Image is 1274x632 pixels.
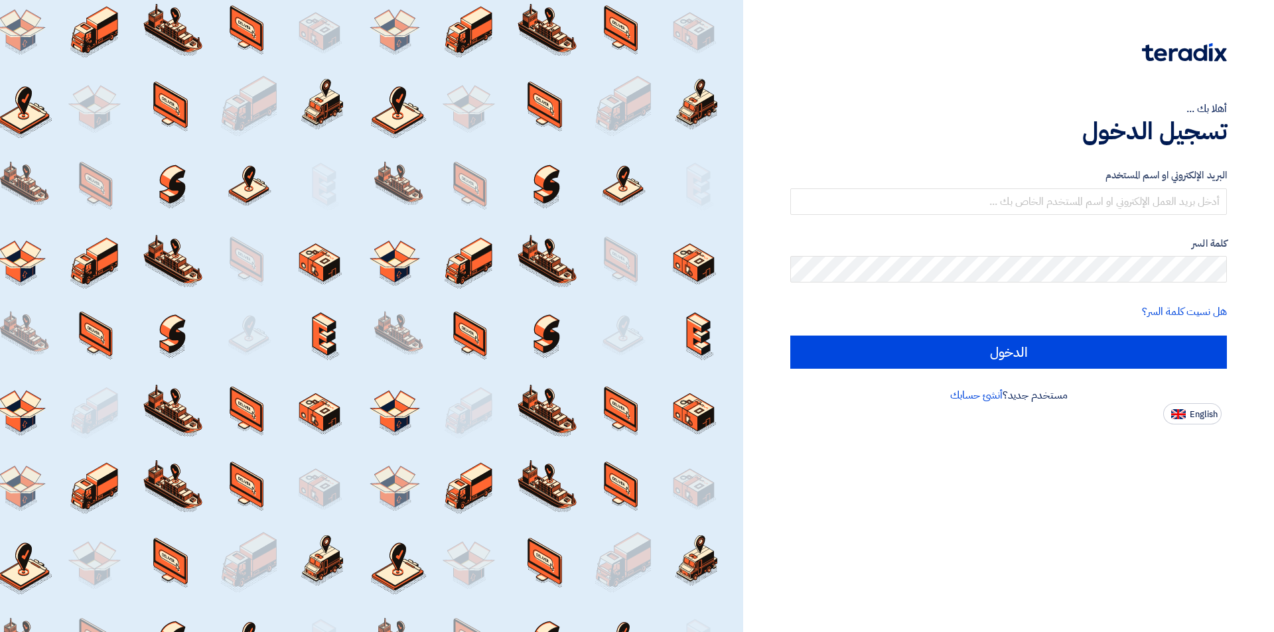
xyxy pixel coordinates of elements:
img: en-US.png [1171,409,1186,419]
div: أهلا بك ... [790,101,1227,117]
a: أنشئ حسابك [950,387,1003,403]
button: English [1163,403,1222,424]
label: كلمة السر [790,236,1227,251]
a: هل نسيت كلمة السر؟ [1142,304,1227,320]
span: English [1190,410,1218,419]
div: مستخدم جديد؟ [790,387,1227,403]
img: Teradix logo [1142,43,1227,62]
input: أدخل بريد العمل الإلكتروني او اسم المستخدم الخاص بك ... [790,188,1227,215]
h1: تسجيل الدخول [790,117,1227,146]
input: الدخول [790,336,1227,369]
label: البريد الإلكتروني او اسم المستخدم [790,168,1227,183]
